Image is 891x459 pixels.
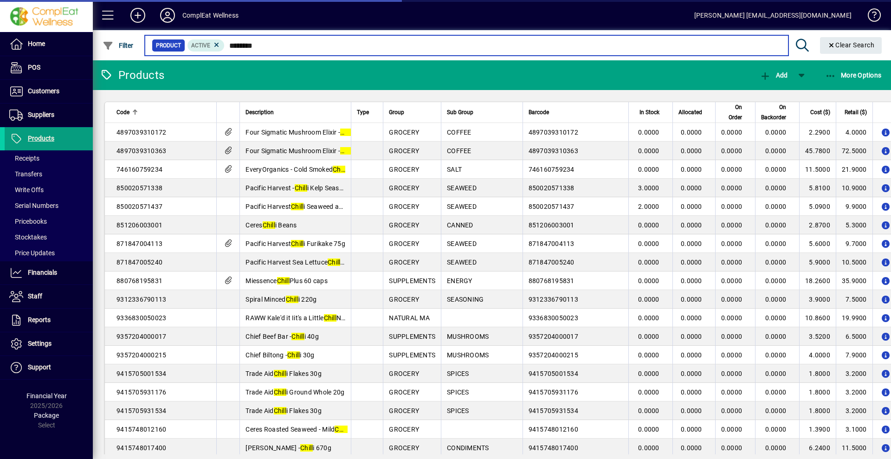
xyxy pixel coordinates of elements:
span: 0.0000 [721,240,742,247]
a: Suppliers [5,103,93,127]
td: 3.1000 [836,420,872,439]
span: CONDIMENTS [447,444,489,452]
td: 72.5000 [836,142,872,160]
td: 3.2000 [836,383,872,401]
span: 0.0000 [638,407,659,414]
em: Chill [335,426,347,433]
span: Spiral Minced i 220g [245,296,316,303]
em: Chill [333,166,345,173]
span: 0.0000 [681,203,702,210]
button: Add [123,7,153,24]
div: Sub Group [447,107,517,117]
span: Transfers [9,170,42,178]
span: 0.0000 [765,277,787,284]
em: Chill [291,333,304,340]
div: On Order [721,102,751,123]
span: Home [28,40,45,47]
span: Financial Year [26,392,67,400]
span: 0.0000 [765,129,787,136]
button: Clear [820,37,882,54]
em: Chill [277,277,290,284]
span: 0.0000 [681,370,702,377]
em: Chill [286,296,298,303]
span: SUPPLEMENTS [389,333,435,340]
span: 0.0000 [765,147,787,155]
td: 11.5000 [799,160,836,179]
span: 0.0000 [638,240,659,247]
span: More Options [825,71,882,79]
span: 0.0000 [681,333,702,340]
em: Chill [328,259,340,266]
div: Description [245,107,345,117]
span: Miessence Plus 60 caps [245,277,328,284]
span: [PERSON_NAME] - i 670g [245,444,331,452]
span: 0.0000 [681,184,702,192]
span: 0.0000 [765,240,787,247]
td: 6.2400 [799,439,836,457]
span: 880768195831 [529,277,575,284]
mat-chip: Activation Status: Active [187,39,225,52]
span: 850020571437 [529,203,575,210]
span: 0.0000 [638,221,659,229]
div: On Backorder [761,102,794,123]
span: SPICES [447,407,469,414]
div: Code [116,107,211,117]
span: 0.0000 [681,277,702,284]
em: Chill [263,221,275,229]
span: 0.0000 [765,444,787,452]
span: Ceres Roasted Seaweed - Mild i 5g [245,426,358,433]
span: Group [389,107,404,117]
td: 2.8700 [799,216,836,234]
span: GROCERY [389,370,419,377]
span: 851206003001 [529,221,575,229]
span: GROCERY [389,259,419,266]
span: RAWW Kale'd it Iit's a Little Nail Lacquer 10mL [245,314,393,322]
span: 0.0000 [765,351,787,359]
span: Serial Numbers [9,202,58,209]
span: 0.0000 [721,407,742,414]
span: 0.0000 [721,351,742,359]
a: Knowledge Base [861,2,879,32]
span: 0.0000 [765,426,787,433]
span: 850020571338 [529,184,575,192]
span: 9415748017400 [529,444,578,452]
td: 3.2000 [836,401,872,420]
span: Financials [28,269,57,276]
span: Filter [103,42,134,49]
div: Type [357,107,377,117]
span: 0.0000 [681,314,702,322]
span: Pacific Harvest i Furikake 75g [245,240,345,247]
div: Group [389,107,435,117]
a: Receipts [5,150,93,166]
span: Products [28,135,54,142]
span: Pacific Harvest i Seaweed and Sesame seasoning 50g [245,203,417,210]
div: Allocated [678,107,710,117]
span: Pacific Harvest - i Kelp Seasoning 45g [245,184,369,192]
span: Ceres i Beans [245,221,297,229]
div: In Stock [634,107,668,117]
td: 1.8000 [799,401,836,420]
span: GROCERY [389,184,419,192]
span: Staff [28,292,42,300]
span: 0.0000 [681,351,702,359]
span: GROCERY [389,296,419,303]
div: ComplEat Wellness [182,8,239,23]
span: 9336830050023 [116,314,166,322]
span: On Order [721,102,742,123]
span: GROCERY [389,129,419,136]
a: Transfers [5,166,93,182]
a: POS [5,56,93,79]
span: 746160759234 [529,166,575,173]
span: Pacific Harvest Sea Lettuce i Jelly 185ml [245,259,377,266]
span: GROCERY [389,203,419,210]
span: 871847004113 [529,240,575,247]
span: Chief Biltong - i 30g [245,351,314,359]
span: POS [28,64,40,71]
td: 3.2000 [836,364,872,383]
td: 21.9000 [836,160,872,179]
span: 9357204000215 [529,351,578,359]
span: 0.0000 [638,444,659,452]
button: Filter [100,37,136,54]
span: 850020571437 [116,203,162,210]
span: 0.0000 [721,259,742,266]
